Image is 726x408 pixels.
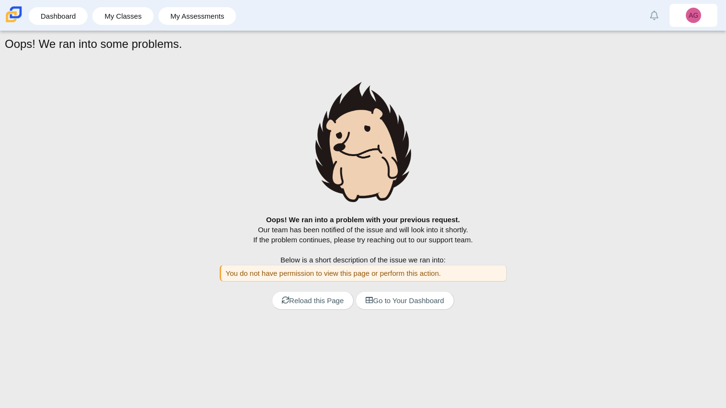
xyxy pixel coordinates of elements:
[315,82,411,202] img: hedgehog-sad-large.png
[689,12,698,19] span: AG
[34,7,83,25] a: Dashboard
[4,4,24,24] img: Carmen School of Science & Technology
[356,291,454,310] a: Go to Your Dashboard
[4,18,24,26] a: Carmen School of Science & Technology
[670,4,717,27] a: AG
[220,265,507,282] div: You do not have permission to view this page or perform this action.
[97,7,149,25] a: My Classes
[266,215,460,224] b: Oops! We ran into a problem with your previous request.
[272,291,354,310] a: Reload this Page
[10,215,716,330] div: Our team has been notified of the issue and will look into it shortly. If the problem continues, ...
[5,36,182,52] h1: Oops! We ran into some problems.
[644,5,665,26] a: Alerts
[163,7,232,25] a: My Assessments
